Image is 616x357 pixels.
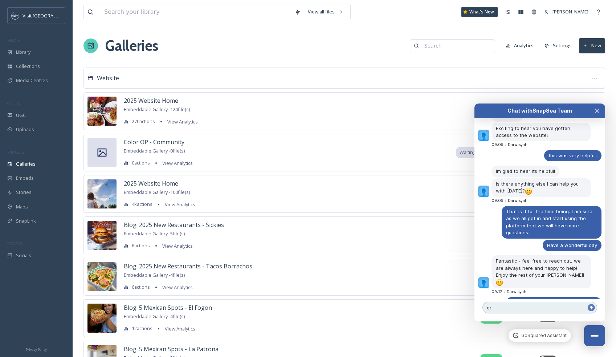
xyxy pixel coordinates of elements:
span: Collections [16,63,40,70]
span: Uploads [16,126,34,133]
span: [PERSON_NAME] [552,8,588,15]
span: • [505,142,506,147]
a: GoSquared Assistant [509,329,571,342]
a: What's New [461,7,498,17]
span: Website [97,74,119,82]
a: View Analytics [159,159,193,167]
span: 0 actions [132,159,150,166]
span: View Analytics [167,118,198,125]
span: Embeddable Gallery - 124 file(s) [124,106,190,113]
img: ffb30c90-99ac-4499-b94d-71e3efbbb371.jpg [87,97,117,126]
span: 6 actions [132,242,150,249]
img: c3es6xdrejuflcaqpovn.png [12,12,19,19]
span: SOCIALS [7,241,22,246]
img: f06b7b10aa0fcbe72daa377b86b7a815 [478,277,490,289]
a: Privacy Policy [26,345,47,353]
span: Of course! [496,113,519,118]
span: COLLECT [7,101,23,106]
button: Close Chat [589,104,605,118]
span: Socials [16,252,31,259]
span: Embeddable Gallery - 5 file(s) [124,230,185,237]
span: 4k actions [132,201,152,208]
span: Blog: 5 Mexican Spots - El Fogon [124,304,212,312]
span: WIDGETS [7,149,24,155]
span: • [503,289,505,294]
span: View Analytics [162,284,193,291]
span: Galleries [16,161,36,167]
span: Visit [GEOGRAPHIC_DATA] [23,12,79,19]
span: Im glad to hear its helpful! [496,168,555,174]
span: Exciting to hear you have gotten access to the website! [496,125,572,138]
a: View Analytics [159,242,193,250]
img: 5f241ac0-2491-4368-b96f-b3e5c27196c2.jpg [87,221,117,250]
img: 7615155b-ecd1-4a66-8c72-486a6099f4b4.jpg [87,304,117,333]
button: Close Chat [584,325,605,346]
span: Media Centres [16,77,48,84]
span: 270 actions [132,118,155,125]
span: 2025 Website Home [124,97,178,105]
div: 09:09 Darwisyah [491,142,532,147]
span: Stories [16,189,32,196]
span: 12 actions [132,325,152,332]
button: Settings [541,38,575,53]
a: Galleries [105,35,158,57]
span: 2025 Website Home [124,179,178,187]
a: [PERSON_NAME] [540,5,592,19]
input: Search your library [101,4,291,20]
input: Search [421,38,491,53]
span: Embeds [16,175,34,182]
span: SnapLink [16,218,36,224]
span: MEDIA [7,37,20,43]
a: View Analytics [161,324,195,333]
a: Settings [541,38,579,53]
span: UGC [16,112,26,119]
a: View all files [304,5,347,19]
span: Have a wonderful day [547,242,597,248]
span: View Analytics [162,243,193,249]
a: Analytics [502,38,541,53]
span: Embeddable Gallery - 4 file(s) [124,272,185,278]
span: Blog: 2025 New Restaurants - Sickies [124,221,224,229]
span: Library [16,49,30,56]
a: View Analytics [164,117,198,126]
span: Maps [16,203,28,210]
span: View Analytics [162,160,193,166]
div: 09:12 Darwisyah [491,289,531,294]
div: Chat with SnapSea Team [488,107,592,114]
a: View Analytics [161,200,195,209]
img: 0da49563-c2c2-49a0-948e-ed0ccb35d109.jpg [87,179,117,208]
span: View Analytics [165,201,195,208]
span: Blog: 2025 New Restaurants - Tacos Borrachos [124,262,252,270]
img: 70f878e8-44ca-4033-9553-ff690896b398.jpg [87,262,117,291]
span: 6 actions [132,284,150,291]
span: Color OP - Community [124,138,184,146]
span: Embeddable Gallery - 100 file(s) [124,189,190,195]
div: 09:09 Darwisyah [491,198,532,203]
span: Embeddable Gallery - 0 file(s) [124,147,185,154]
span: this was very helpful. [548,153,597,158]
a: View Analytics [159,283,193,292]
span: • [505,198,506,203]
span: Is there anything else I can help you with [DATE]? [496,181,580,194]
img: :) [496,279,503,286]
button: New [579,38,605,53]
span: View Analytics [165,325,195,332]
img: f06b7b10aa0fcbe72daa377b86b7a815 [478,186,490,197]
span: Fantastic - feel free to reach out, we are always here and happy to help! Enjoy the rest of your ... [496,258,584,285]
span: Embeddable Gallery - 4 file(s) [124,313,185,320]
span: Blog: 5 Mexican Spots - La Patrona [124,345,219,353]
img: f06b7b10aa0fcbe72daa377b86b7a815 [478,130,490,141]
span: Waiting for Events [460,149,499,156]
span: That is it for the time being. I am sure as we all get in and start using the platform that we wi... [506,208,594,236]
button: Analytics [502,38,538,53]
span: Privacy Policy [26,347,47,352]
img: :) [525,188,532,195]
